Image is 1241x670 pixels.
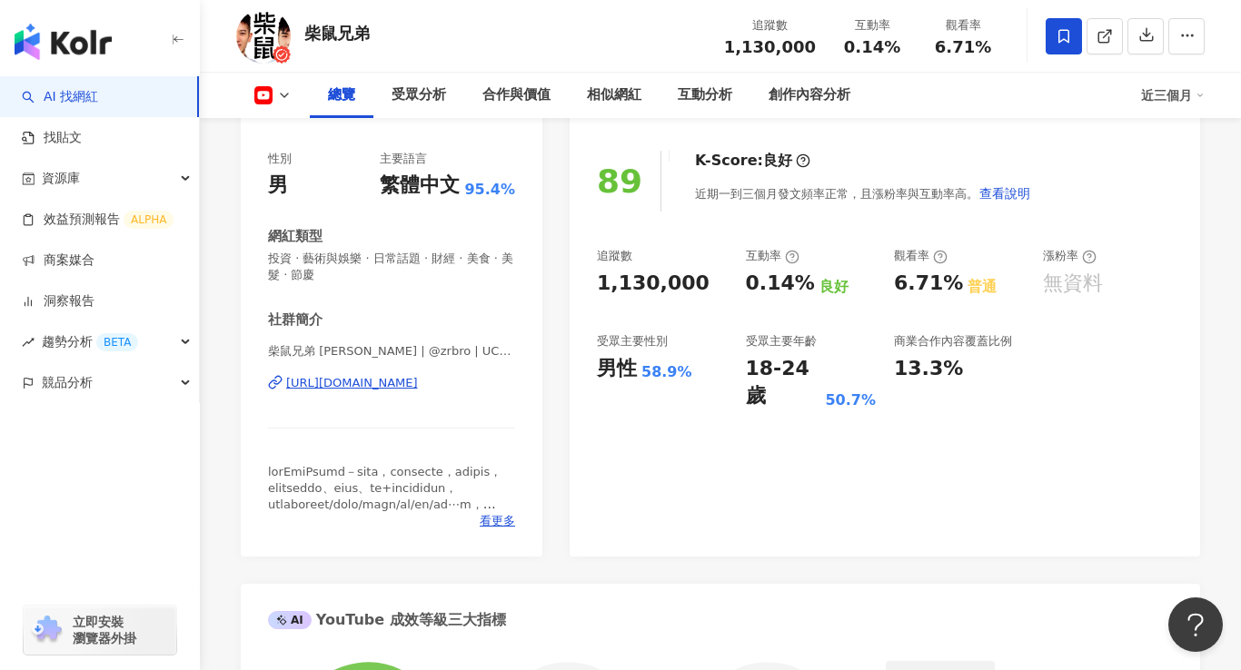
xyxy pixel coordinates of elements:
span: 0.14% [844,38,900,56]
div: 追蹤數 [597,248,632,264]
span: 投資 · 藝術與娛樂 · 日常話題 · 財經 · 美食 · 美髮 · 節慶 [268,251,515,283]
div: 近三個月 [1141,81,1205,110]
div: 相似網紅 [587,84,641,106]
div: 50.7% [825,390,876,410]
div: 合作與價值 [482,84,551,106]
div: 性別 [268,151,292,167]
div: BETA [96,333,138,351]
span: 立即安裝 瀏覽器外掛 [73,614,136,646]
div: 18-24 歲 [746,355,821,411]
div: YouTube 成效等級三大指標 [268,610,506,630]
div: 網紅類型 [268,227,323,246]
div: 互動率 [746,248,799,264]
div: 13.3% [894,355,963,383]
div: 互動分析 [678,84,732,106]
img: logo [15,24,112,60]
div: 總覽 [328,84,355,106]
div: 觀看率 [894,248,948,264]
div: 創作內容分析 [769,84,850,106]
span: 資源庫 [42,158,80,199]
div: 柴鼠兄弟 [304,22,370,44]
div: 0.14% [746,270,815,298]
img: KOL Avatar [236,9,291,64]
div: 商業合作內容覆蓋比例 [894,333,1012,350]
a: 效益預測報告ALPHA [22,211,174,229]
div: 良好 [763,151,792,171]
div: 無資料 [1043,270,1103,298]
div: 普通 [968,277,997,297]
span: 看更多 [480,513,515,529]
span: 95.4% [464,180,515,200]
div: 男 [268,172,288,200]
div: 良好 [819,277,849,297]
span: 1,130,000 [724,37,816,56]
div: 6.71% [894,270,963,298]
div: K-Score : [695,151,810,171]
a: chrome extension立即安裝 瀏覽器外掛 [24,606,176,655]
div: 男性 [597,355,637,383]
img: chrome extension [29,616,65,645]
a: 洞察報告 [22,292,94,310]
div: 觀看率 [928,16,998,34]
div: [URL][DOMAIN_NAME] [286,375,418,391]
div: 1,130,000 [597,270,710,298]
div: 互動率 [838,16,907,34]
div: 受眾主要性別 [597,333,668,350]
div: 58.9% [641,362,692,382]
iframe: Help Scout Beacon - Open [1168,597,1223,652]
button: 查看說明 [978,175,1031,212]
a: 找貼文 [22,129,82,147]
span: 查看說明 [979,186,1030,201]
a: searchAI 找網紅 [22,88,98,106]
div: 受眾分析 [392,84,446,106]
div: 繁體中文 [380,172,460,200]
span: 趨勢分析 [42,321,138,362]
span: 競品分析 [42,362,93,403]
div: AI [268,611,312,629]
span: 柴鼠兄弟 [PERSON_NAME] | @zrbro | UC45i13dEfEVac2IEJT_Nr5Q [268,343,515,360]
a: [URL][DOMAIN_NAME] [268,375,515,391]
div: 漲粉率 [1043,248,1097,264]
div: 主要語言 [380,151,427,167]
div: 社群簡介 [268,310,323,330]
span: 6.71% [935,38,991,56]
div: 近期一到三個月發文頻率正常，且漲粉率與互動率高。 [695,175,1031,212]
span: rise [22,336,35,349]
div: 追蹤數 [724,16,816,34]
div: 89 [597,163,642,200]
div: 受眾主要年齡 [746,333,817,350]
a: 商案媒合 [22,251,94,270]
